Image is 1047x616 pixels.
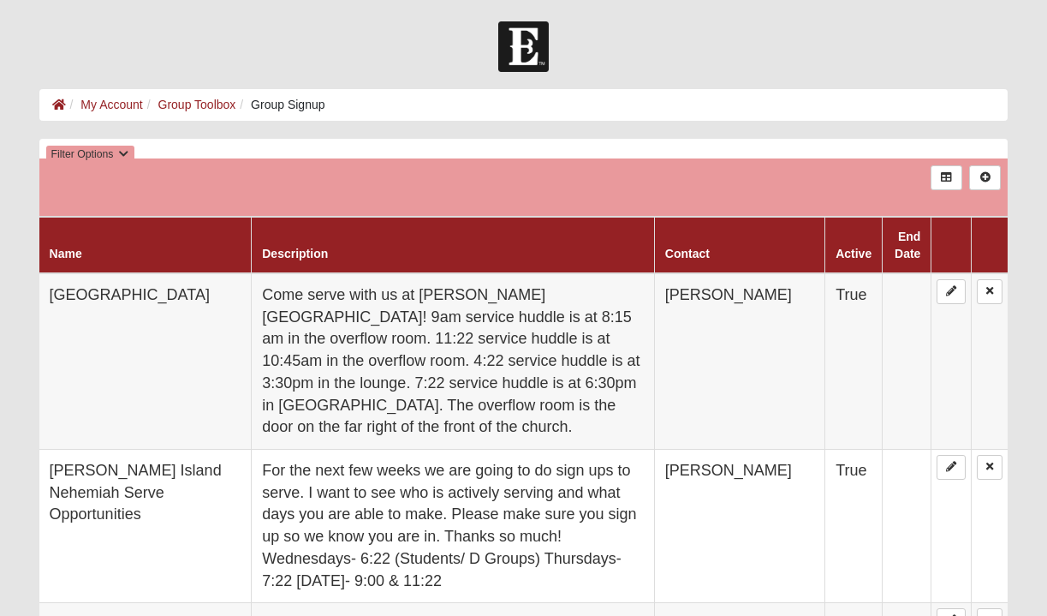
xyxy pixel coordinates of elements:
td: [PERSON_NAME] [654,450,824,603]
a: Edit [937,455,966,480]
td: [PERSON_NAME] Island Nehemiah Serve Opportunities [39,450,252,603]
img: Church of Eleven22 Logo [498,21,549,72]
th: End Date [883,217,931,273]
td: [GEOGRAPHIC_DATA] [39,273,252,449]
a: Name [50,247,82,260]
a: Alt+N [969,165,1001,190]
a: Delete [977,279,1002,304]
td: For the next few weeks we are going to do sign ups to serve. I want to see who is actively servin... [252,450,655,603]
a: My Account [80,98,142,111]
button: Filter Options [46,146,134,164]
td: Come serve with us at [PERSON_NAME][GEOGRAPHIC_DATA]! 9am service huddle is at 8:15 am in the ove... [252,273,655,449]
li: Group Signup [235,96,324,114]
a: Delete [977,455,1002,480]
th: Active [825,217,883,273]
th: Contact [654,217,824,273]
td: True [825,273,883,449]
a: Export to Excel [931,165,962,190]
a: Edit [937,279,966,304]
a: Group Toolbox [158,98,236,111]
a: Description [262,247,328,260]
td: True [825,450,883,603]
td: [PERSON_NAME] [654,273,824,449]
